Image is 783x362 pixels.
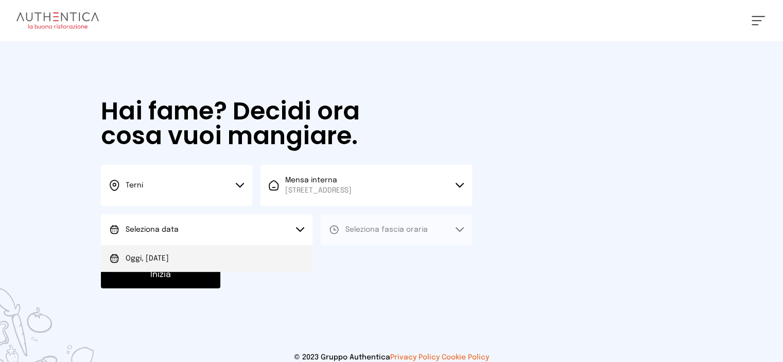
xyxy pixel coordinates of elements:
span: Oggi, [DATE] [126,253,169,264]
a: Cookie Policy [442,354,489,361]
a: Privacy Policy [390,354,440,361]
span: Seleziona fascia oraria [345,226,428,233]
button: Seleziona data [101,214,312,245]
span: Seleziona data [126,226,179,233]
button: Seleziona fascia oraria [321,214,472,245]
button: Inizia [101,262,220,288]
